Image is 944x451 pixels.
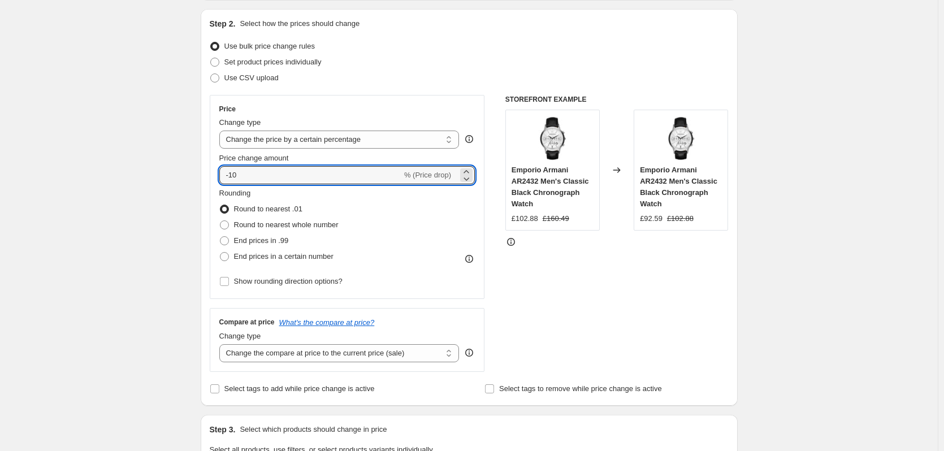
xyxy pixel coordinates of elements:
[219,332,261,340] span: Change type
[512,213,538,224] div: £102.88
[219,189,251,197] span: Rounding
[219,318,275,327] h3: Compare at price
[219,118,261,127] span: Change type
[404,171,451,179] span: % (Price drop)
[499,384,662,393] span: Select tags to remove while price change is active
[234,205,302,213] span: Round to nearest .01
[505,95,729,104] h6: STOREFRONT EXAMPLE
[224,384,375,393] span: Select tags to add while price change is active
[240,18,360,29] p: Select how the prices should change
[530,116,575,161] img: chronograph-watch-emporio-armani-ar2432-men-s-classic-black-chronograph-watch-1_80x.jpg
[224,58,322,66] span: Set product prices individually
[219,154,289,162] span: Price change amount
[234,220,339,229] span: Round to nearest whole number
[234,277,343,285] span: Show rounding direction options?
[279,318,375,327] button: What's the compare at price?
[512,166,589,208] span: Emporio Armani AR2432 Men's Classic Black Chronograph Watch
[659,116,704,161] img: chronograph-watch-emporio-armani-ar2432-men-s-classic-black-chronograph-watch-1_80x.jpg
[224,73,279,82] span: Use CSV upload
[464,133,475,145] div: help
[667,213,694,224] strike: £102.88
[464,347,475,358] div: help
[219,166,402,184] input: -15
[219,105,236,114] h3: Price
[234,236,289,245] span: End prices in .99
[224,42,315,50] span: Use bulk price change rules
[543,213,569,224] strike: £160.49
[210,18,236,29] h2: Step 2.
[234,252,334,261] span: End prices in a certain number
[640,213,662,224] div: £92.59
[210,424,236,435] h2: Step 3.
[240,424,387,435] p: Select which products should change in price
[640,166,717,208] span: Emporio Armani AR2432 Men's Classic Black Chronograph Watch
